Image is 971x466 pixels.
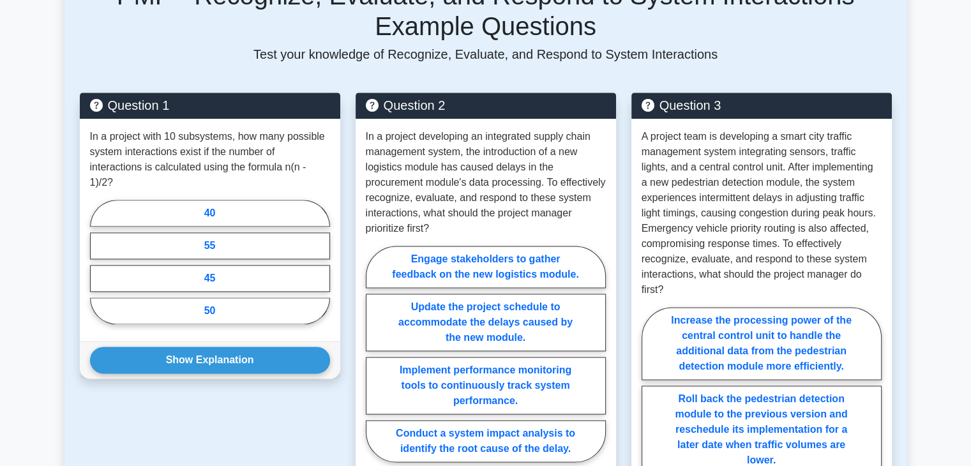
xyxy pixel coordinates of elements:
label: 50 [90,297,330,324]
h5: Question 3 [642,98,882,113]
button: Show Explanation [90,347,330,373]
label: Implement performance monitoring tools to continuously track system performance. [366,357,606,414]
p: In a project with 10 subsystems, how many possible system interactions exist if the number of int... [90,129,330,190]
label: Conduct a system impact analysis to identify the root cause of the delay. [366,420,606,462]
label: 40 [90,200,330,227]
p: In a project developing an integrated supply chain management system, the introduction of a new l... [366,129,606,236]
label: 45 [90,265,330,292]
label: Engage stakeholders to gather feedback on the new logistics module. [366,246,606,288]
label: Increase the processing power of the central control unit to handle the additional data from the ... [642,307,882,380]
label: Update the project schedule to accommodate the delays caused by the new module. [366,294,606,351]
h5: Question 1 [90,98,330,113]
p: A project team is developing a smart city traffic management system integrating sensors, traffic ... [642,129,882,297]
h5: Question 2 [366,98,606,113]
p: Test your knowledge of Recognize, Evaluate, and Respond to System Interactions [80,47,892,62]
label: 55 [90,232,330,259]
